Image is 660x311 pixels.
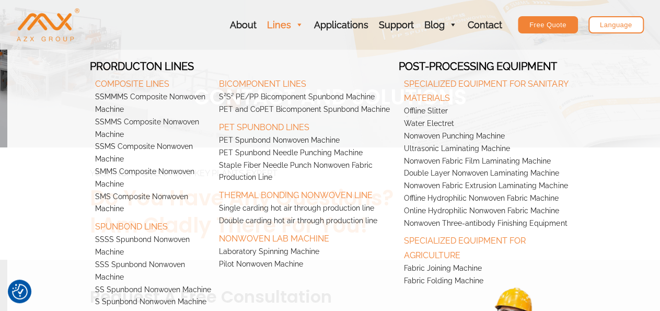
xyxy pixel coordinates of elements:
[399,155,584,168] a: Nonwoven Fabric Film Laminating Machine
[588,16,644,33] a: Language
[399,143,584,155] a: Ultrasonic Laminating Machine
[213,134,399,147] a: PET Spunbond Nonwoven Machine
[399,73,584,105] a: Specialized Equipment for Sanitary Materials
[213,116,399,134] a: PET Spunbond Lines
[213,215,399,227] a: Double carding hot air through production line
[213,147,399,159] a: PET Spunbond Needle Punching Machine
[213,73,399,91] a: Bicomponent Lines
[213,258,399,271] a: Pilot Nonwoven Machine
[12,284,28,300] img: Revisit consent button
[399,217,584,230] a: Nonwoven Three-antibody Finishing Equipment
[17,19,79,29] a: AZX Nonwoven Machine
[90,191,214,216] a: SMS Composite Nonwoven Machine
[213,103,399,116] a: PET and CoPET Bicomponent Spunbond Machine
[399,229,584,262] a: Specialized Equipment for Agriculture
[399,205,584,217] a: Online Hydrophilic Nonwoven Fabric Machine
[90,73,214,91] a: Composite Lines
[90,60,214,73] h4: Prorducton Lines
[399,167,584,180] a: Double Layer Nonwoven Laminating Machine
[399,192,584,205] a: Offline Hydrophilic Nonwoven Fabric Machine
[90,259,214,284] a: SSS Spunbond Nonwoven Machine
[90,166,214,191] a: SMMS Composite Nonwoven Machine
[90,234,214,259] a: SSSS Spunbond Nonwoven Machine
[213,184,399,202] a: Thermal Bonding Nonwoven Line
[213,159,399,185] a: Staple Fiber Needle Punch Nonwoven Fabric Production Line
[399,130,584,143] a: Nonwoven Punching Machine
[90,284,214,296] a: SS Spunbond Nonwoven Machine
[90,116,214,141] a: SSMMS Composite Nonwoven Machine
[90,215,214,234] a: Spunbond Lines
[518,16,578,33] a: Free Quote
[399,275,584,287] a: Fabric Folding Machine
[399,60,584,73] h4: Post-processing Equipment
[213,202,399,215] a: Single carding hot air through production line
[90,91,214,116] a: SSMMMS Composite Nonwoven Machine
[90,296,214,308] a: S Spunbond Nonwoven Machine
[213,246,399,258] a: Laboratory Spinning Machine
[213,91,399,103] a: S²S² PE/PP Bicomponent Spunbond Machine
[399,262,584,275] a: Fabric Joining Machine
[12,284,28,300] button: Consent Preferences
[90,141,214,166] a: SSMS Composite Nonwoven Machine
[399,180,584,192] a: Nonwoven Fabric Extrusion Laminating Machine
[399,118,584,130] a: Water Electret
[213,227,399,246] a: Nonwoven Lab Machine
[399,105,584,118] a: Offline Slitter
